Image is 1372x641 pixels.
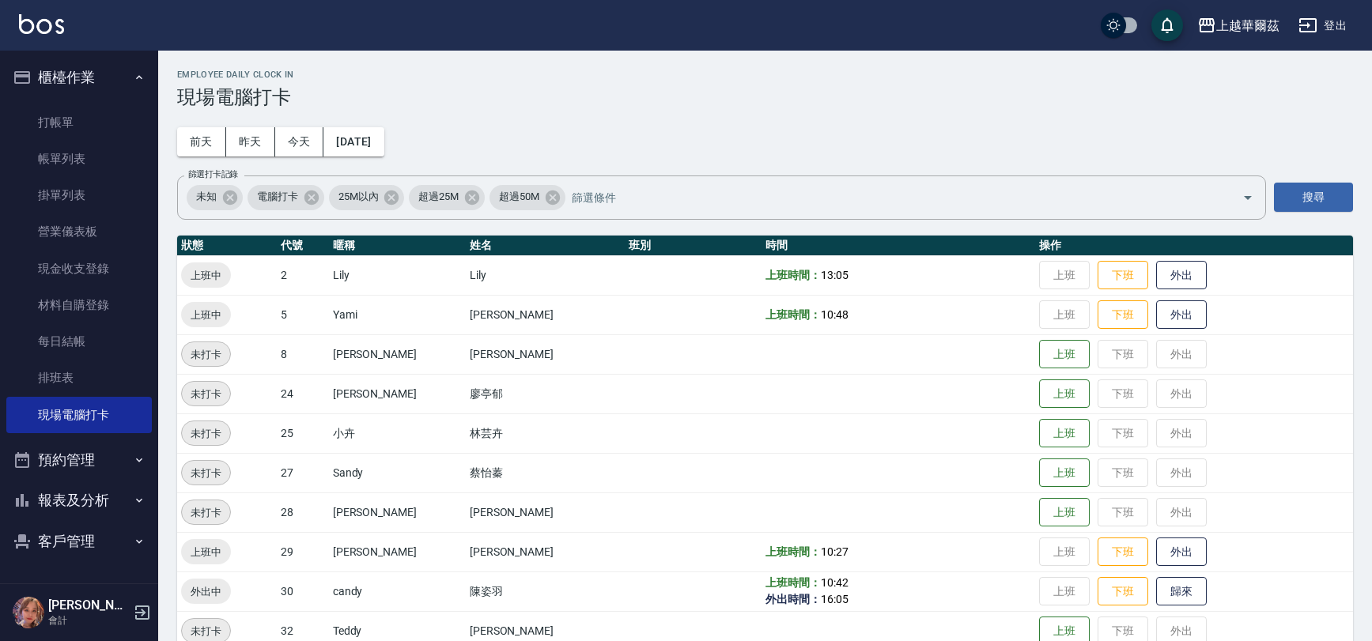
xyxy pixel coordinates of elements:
button: 櫃檯作業 [6,57,152,98]
td: 30 [277,571,329,611]
button: 預約管理 [6,439,152,481]
th: 時間 [762,236,1035,256]
h3: 現場電腦打卡 [177,86,1353,108]
a: 每日結帳 [6,323,152,360]
span: 10:48 [821,308,849,321]
span: 未打卡 [182,623,230,639]
td: candy [329,571,466,611]
b: 上班時間： [765,545,821,558]
span: 未打卡 [182,504,230,521]
button: 報表及分析 [6,480,152,521]
img: Logo [19,14,64,34]
td: 2 [277,255,329,295]
span: 電腦打卡 [248,189,308,205]
td: [PERSON_NAME] [329,374,466,413]
button: 下班 [1098,300,1148,330]
h2: Employee Daily Clock In [177,70,1353,80]
td: 5 [277,295,329,334]
td: 27 [277,453,329,492]
a: 營業儀表板 [6,213,152,250]
span: 未打卡 [182,465,230,481]
button: 上越華爾茲 [1191,9,1286,42]
span: 上班中 [181,544,231,560]
td: [PERSON_NAME] [466,334,625,374]
span: 16:05 [821,593,849,605]
td: [PERSON_NAME] [329,532,466,571]
th: 狀態 [177,236,277,256]
td: 林芸卉 [466,413,625,453]
span: 10:42 [821,576,849,589]
span: 上班中 [181,267,231,284]
button: 上班 [1039,379,1090,409]
th: 班別 [625,236,762,256]
button: 外出 [1156,537,1207,567]
span: 外出中 [181,583,231,600]
td: [PERSON_NAME] [329,334,466,374]
a: 排班表 [6,360,152,396]
span: 未打卡 [182,386,230,402]
b: 上班時間： [765,576,821,589]
span: 未知 [187,189,226,205]
span: 10:27 [821,545,849,558]
div: 25M以內 [329,185,405,210]
span: 13:05 [821,269,849,281]
button: save [1151,9,1183,41]
div: 電腦打卡 [248,185,324,210]
b: 外出時間： [765,593,821,605]
span: 未打卡 [182,346,230,363]
td: Yami [329,295,466,334]
button: 下班 [1098,537,1148,567]
button: 前天 [177,127,226,156]
button: 下班 [1098,261,1148,290]
button: 下班 [1098,577,1148,606]
td: 陳姿羽 [466,571,625,611]
td: 廖亭郁 [466,374,625,413]
button: 歸來 [1156,577,1207,606]
button: 今天 [275,127,324,156]
div: 超過25M [409,185,485,210]
button: 外出 [1156,261,1207,290]
td: [PERSON_NAME] [466,532,625,571]
a: 帳單列表 [6,141,152,177]
button: 上班 [1039,498,1090,527]
button: [DATE] [323,127,384,156]
span: 超過25M [409,189,468,205]
b: 上班時間： [765,269,821,281]
span: 25M以內 [329,189,388,205]
div: 未知 [187,185,243,210]
span: 未打卡 [182,425,230,442]
button: 登出 [1292,11,1353,40]
td: Lily [329,255,466,295]
span: 超過50M [489,189,549,205]
div: 上越華爾茲 [1216,16,1279,36]
b: 上班時間： [765,308,821,321]
a: 現場電腦打卡 [6,397,152,433]
td: 蔡怡蓁 [466,453,625,492]
button: Open [1235,185,1261,210]
button: 上班 [1039,419,1090,448]
a: 現金收支登錄 [6,251,152,287]
th: 姓名 [466,236,625,256]
td: 25 [277,413,329,453]
th: 暱稱 [329,236,466,256]
a: 打帳單 [6,104,152,141]
button: 上班 [1039,458,1090,488]
button: 昨天 [226,127,275,156]
td: Lily [466,255,625,295]
th: 操作 [1035,236,1353,256]
a: 材料自購登錄 [6,287,152,323]
button: 搜尋 [1274,183,1353,212]
td: 8 [277,334,329,374]
button: 客戶管理 [6,521,152,562]
div: 超過50M [489,185,565,210]
button: 外出 [1156,300,1207,330]
td: [PERSON_NAME] [466,295,625,334]
input: 篩選條件 [568,183,1215,211]
td: 29 [277,532,329,571]
td: [PERSON_NAME] [329,492,466,532]
label: 篩選打卡記錄 [188,168,238,180]
span: 上班中 [181,307,231,323]
td: 28 [277,492,329,532]
img: Person [13,597,44,628]
p: 會計 [48,613,129,628]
